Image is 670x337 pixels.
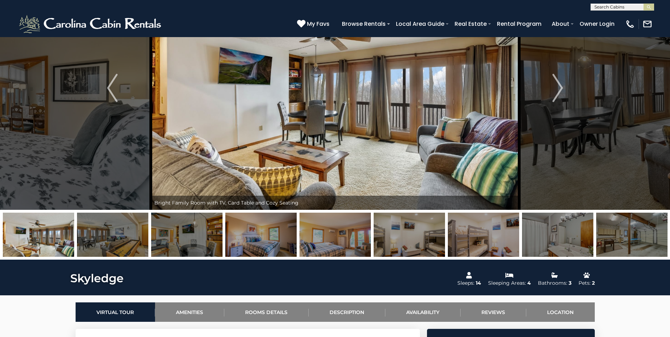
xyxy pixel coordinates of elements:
[224,302,309,322] a: Rooms Details
[307,19,330,28] span: My Favs
[338,18,389,30] a: Browse Rentals
[151,213,223,257] img: 163434032
[493,18,545,30] a: Rental Program
[225,213,297,257] img: 164922737
[155,302,224,322] a: Amenities
[385,302,461,322] a: Availability
[596,213,668,257] img: 163434001
[297,19,331,29] a: My Favs
[392,18,448,30] a: Local Area Guide
[576,18,618,30] a: Owner Login
[309,302,385,322] a: Description
[552,74,563,102] img: arrow
[107,74,118,102] img: arrow
[461,302,526,322] a: Reviews
[451,18,490,30] a: Real Estate
[76,302,155,322] a: Virtual Tour
[522,213,593,257] img: 163434038
[151,196,519,210] div: Bright Family Room with TV, Card Table and Cozy Seating
[3,213,74,257] img: 163434031
[642,19,652,29] img: mail-regular-white.png
[18,13,164,35] img: White-1-2.png
[77,213,148,257] img: 163434033
[374,213,445,257] img: 167558319
[300,213,371,257] img: 164929277
[526,302,595,322] a: Location
[625,19,635,29] img: phone-regular-white.png
[448,213,519,257] img: 167558320
[548,18,573,30] a: About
